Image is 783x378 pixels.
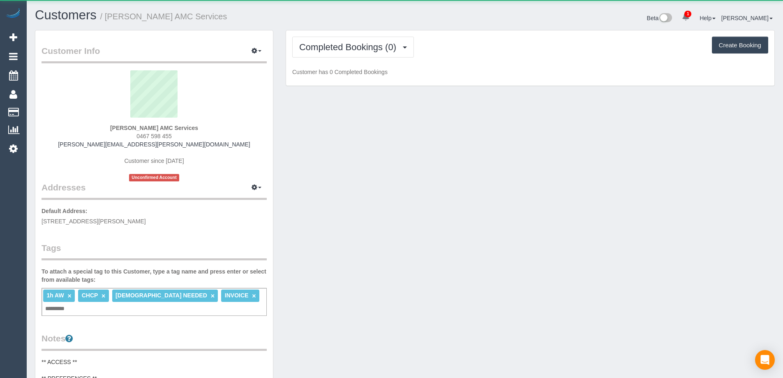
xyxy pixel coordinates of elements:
[5,8,21,20] img: Automaid Logo
[68,292,72,299] a: ×
[755,350,775,370] div: Open Intercom Messenger
[225,292,249,299] span: INVOICE
[42,242,267,260] legend: Tags
[292,37,414,58] button: Completed Bookings (0)
[58,141,250,148] a: [PERSON_NAME][EMAIL_ADDRESS][PERSON_NAME][DOMAIN_NAME]
[712,37,768,54] button: Create Booking
[684,11,691,17] span: 1
[252,292,256,299] a: ×
[124,158,184,164] span: Customer since [DATE]
[211,292,215,299] a: ×
[110,125,198,131] strong: [PERSON_NAME] AMC Services
[35,8,97,22] a: Customers
[721,15,773,21] a: [PERSON_NAME]
[100,12,227,21] small: / [PERSON_NAME] AMC Services
[42,45,267,63] legend: Customer Info
[700,15,716,21] a: Help
[678,8,694,26] a: 1
[658,13,672,24] img: New interface
[115,292,207,299] span: [DEMOGRAPHIC_DATA] NEEDED
[82,292,98,299] span: CHCP
[42,332,267,351] legend: Notes
[299,42,400,52] span: Completed Bookings (0)
[42,218,146,225] span: [STREET_ADDRESS][PERSON_NAME]
[647,15,672,21] a: Beta
[136,133,172,139] span: 0467 598 455
[292,68,768,76] p: Customer has 0 Completed Bookings
[46,292,64,299] span: 1h AW
[42,267,267,284] label: To attach a special tag to this Customer, type a tag name and press enter or select from availabl...
[42,207,88,215] label: Default Address:
[102,292,105,299] a: ×
[129,174,179,181] span: Unconfirmed Account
